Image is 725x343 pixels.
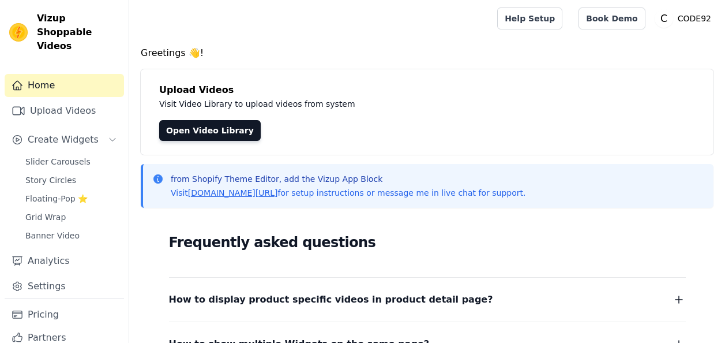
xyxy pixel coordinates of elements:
[497,8,562,29] a: Help Setup
[159,120,261,141] a: Open Video Library
[5,303,124,326] a: Pricing
[18,209,124,225] a: Grid Wrap
[18,228,124,244] a: Banner Video
[5,249,124,273] a: Analytics
[25,211,66,223] span: Grid Wrap
[169,292,493,308] span: How to display product specific videos in product detail page?
[18,191,124,207] a: Floating-Pop ⭐
[18,172,124,188] a: Story Circles
[37,12,119,53] span: Vizup Shoppable Videos
[28,133,99,147] span: Create Widgets
[5,128,124,151] button: Create Widgets
[673,8,716,29] p: CODE92
[25,230,80,241] span: Banner Video
[169,231,686,254] h2: Frequently asked questions
[159,83,695,97] h4: Upload Videos
[9,23,28,42] img: Vizup
[5,74,124,97] a: Home
[579,8,645,29] a: Book Demo
[171,173,525,185] p: from Shopify Theme Editor, add the Vizup App Block
[25,193,88,204] span: Floating-Pop ⭐
[159,97,676,111] p: Visit Video Library to upload videos from system
[141,46,713,60] h4: Greetings 👋!
[169,292,686,308] button: How to display product specific videos in product detail page?
[25,156,91,167] span: Slider Carousels
[5,275,124,298] a: Settings
[655,8,716,29] button: C CODE92
[171,187,525,199] p: Visit for setup instructions or message me in live chat for support.
[188,188,278,197] a: [DOMAIN_NAME][URL]
[5,99,124,122] a: Upload Videos
[25,174,76,186] span: Story Circles
[18,154,124,170] a: Slider Carousels
[660,13,667,24] text: C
